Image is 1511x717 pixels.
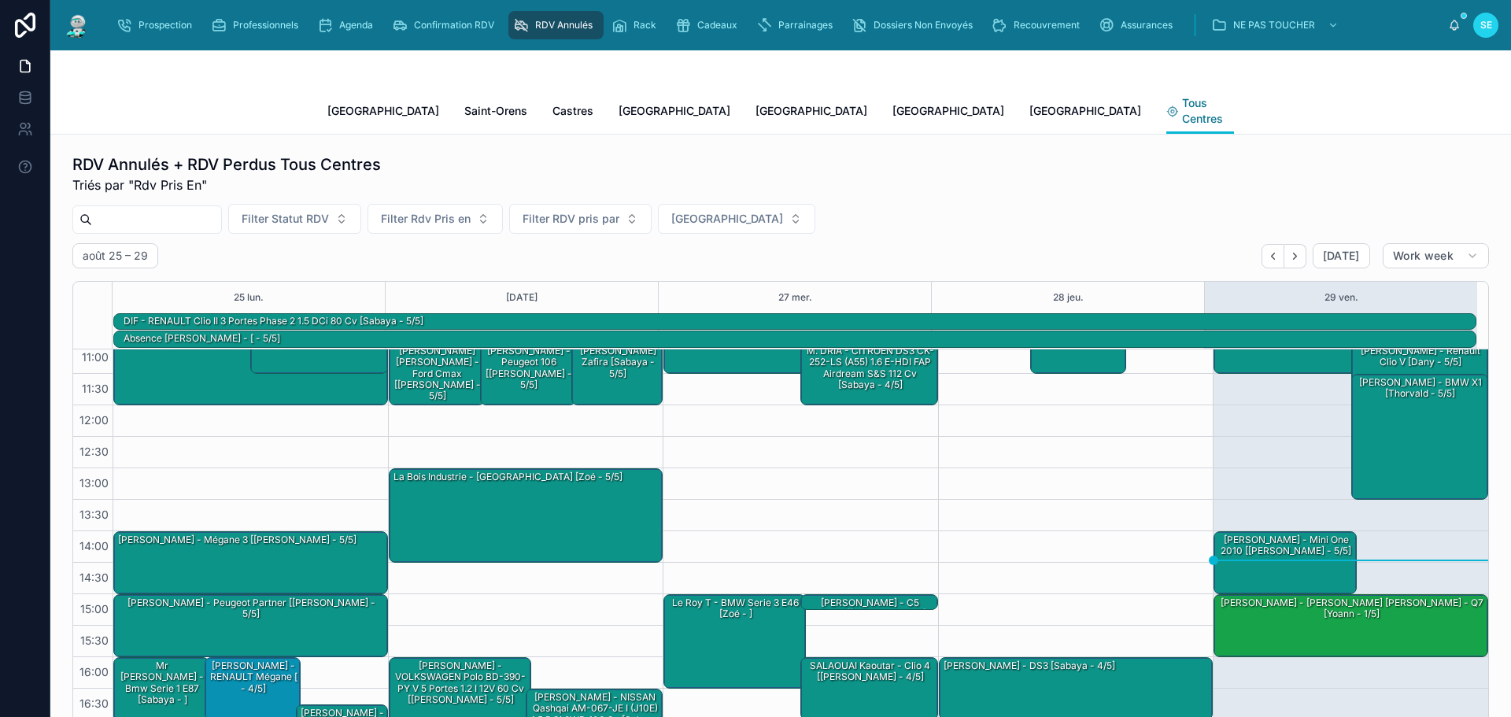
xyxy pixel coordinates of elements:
button: 25 lun. [234,282,264,313]
span: Dossiers Non Envoyés [874,19,973,31]
span: Confirmation RDV [414,19,494,31]
a: Confirmation RDV [387,11,505,39]
div: [PERSON_NAME] - Peugeot Partner [[PERSON_NAME] - 5/5] [114,595,387,656]
div: [PERSON_NAME] - mini one 2010 [[PERSON_NAME] - 5/5] [1217,533,1354,559]
span: 16:00 [76,665,113,678]
button: Back [1262,244,1284,268]
span: Filter Rdv Pris en [381,211,471,227]
span: Triés par "Rdv Pris En" [72,176,381,194]
div: SALAOUAI Kaoutar - Clio 4 [[PERSON_NAME] - 4/5] [804,659,936,685]
a: Castres [552,97,593,128]
a: [GEOGRAPHIC_DATA] [755,97,867,128]
span: [GEOGRAPHIC_DATA] [1029,103,1141,119]
span: Parrainages [778,19,833,31]
div: DURELLE MALLAURY - scenic 2 [Thorvald - 4/5] [114,312,387,405]
span: [GEOGRAPHIC_DATA] [619,103,730,119]
span: Recouvrement [1014,19,1080,31]
div: Le Roy T - BMW serie 3 E46 [Zoé - ] [667,596,804,622]
div: La bois industrie - [GEOGRAPHIC_DATA] [Zoé - 5/5] [392,470,624,484]
div: DIF - RENAULT Clio II 3 Portes Phase 2 1.5 dCi 80 cv [Sabaya - 5/5] [122,313,425,329]
div: Le Roy T - BMW serie 3 E46 [Zoé - ] [664,595,805,688]
div: [PERSON_NAME] [PERSON_NAME] - ford cmax [[PERSON_NAME] - 5/5] [392,344,483,404]
span: 13:30 [76,508,113,521]
div: [PERSON_NAME] - Peugeot Partner [[PERSON_NAME] - 5/5] [116,596,386,622]
div: 27 mer. [778,282,812,313]
h2: août 25 – 29 [83,248,148,264]
div: Absence [PERSON_NAME] - [ - 5/5] [122,331,282,346]
a: NE PAS TOUCHER [1206,11,1347,39]
div: [PERSON_NAME] [PERSON_NAME] - ford cmax [[PERSON_NAME] - 5/5] [390,343,484,405]
button: 28 jeu. [1053,282,1084,313]
span: 11:00 [78,350,113,364]
span: Filter Statut RDV [242,211,329,227]
span: [DATE] [1323,249,1360,263]
a: Rack [607,11,667,39]
div: [PERSON_NAME] - DS3 [Sabaya - 4/5] [942,659,1117,673]
button: [DATE] [506,282,538,313]
div: [PERSON_NAME] - BMW x1 [Thorvald - 5/5] [1352,375,1487,499]
button: Select Button [228,204,361,234]
div: [PERSON_NAME] - RENAULT Mégane [ - 4/5] [208,659,299,696]
div: [PERSON_NAME] - peugeot 106 [[PERSON_NAME] - 5/5] [483,344,574,393]
a: Prospection [112,11,203,39]
span: Professionnels [233,19,298,31]
span: Work week [1393,249,1454,263]
span: 15:30 [76,634,113,647]
button: [DATE] [1313,243,1370,268]
span: Cadeaux [697,19,737,31]
div: [PERSON_NAME] - mini one 2010 [[PERSON_NAME] - 5/5] [1214,532,1355,593]
span: Agenda [339,19,373,31]
div: Absence Kris - [ - 5/5] [122,331,282,346]
span: Castres [552,103,593,119]
span: 13:00 [76,476,113,490]
span: NE PAS TOUCHER [1233,19,1315,31]
span: [GEOGRAPHIC_DATA] [755,103,867,119]
span: Assurances [1121,19,1173,31]
button: Select Button [368,204,503,234]
span: 15:00 [76,602,113,615]
a: RDV Annulés [508,11,604,39]
div: [PERSON_NAME] Zafira [Sabaya - 5/5] [572,343,662,405]
span: SE [1480,19,1492,31]
span: 16:30 [76,697,113,710]
a: Assurances [1094,11,1184,39]
a: Parrainages [752,11,844,39]
div: [PERSON_NAME] - renault clio V [Dany - 5/5] [1354,344,1487,370]
a: Professionnels [206,11,309,39]
div: [PERSON_NAME] - Mégane 3 [[PERSON_NAME] - 5/5] [114,532,387,593]
span: [GEOGRAPHIC_DATA] [892,103,1004,119]
img: App logo [63,13,91,38]
span: [GEOGRAPHIC_DATA] [671,211,783,227]
div: [PERSON_NAME] - BMW x1 [Thorvald - 5/5] [1354,375,1487,401]
h1: RDV Annulés + RDV Perdus Tous Centres [72,153,381,176]
div: [PERSON_NAME] - Mégane 3 [[PERSON_NAME] - 5/5] [116,533,358,547]
span: [GEOGRAPHIC_DATA] [327,103,439,119]
span: 14:30 [76,571,113,584]
span: 12:00 [76,413,113,427]
span: Tous Centres [1182,95,1234,127]
button: Work week [1383,243,1489,268]
span: 11:30 [78,382,113,395]
a: Saint-Orens [464,97,527,128]
a: [GEOGRAPHIC_DATA] [619,97,730,128]
a: Agenda [312,11,384,39]
div: [PERSON_NAME] - C5 aircross [[PERSON_NAME] - 5/5] [801,595,937,611]
div: M. DRIA - CITROËN DS3 CK-252-LS (A55) 1.6 e-HDI FAP Airdream S&S 112 cv [Sabaya - 4/5] [801,343,937,405]
span: 14:00 [76,539,113,553]
a: [GEOGRAPHIC_DATA] [892,97,1004,128]
a: Dossiers Non Envoyés [847,11,984,39]
a: Cadeaux [671,11,748,39]
div: [PERSON_NAME] - [PERSON_NAME] [PERSON_NAME] - Q7 [Yoann - 1/5] [1214,595,1487,656]
span: Saint-Orens [464,103,527,119]
div: [PERSON_NAME] Zafira [Sabaya - 5/5] [574,344,661,381]
div: [PERSON_NAME] - peugeot 106 [[PERSON_NAME] - 5/5] [481,343,575,405]
div: La bois industrie - [GEOGRAPHIC_DATA] [Zoé - 5/5] [390,469,663,562]
button: 29 ven. [1324,282,1358,313]
div: [PERSON_NAME] - [PERSON_NAME] [PERSON_NAME] - Q7 [Yoann - 1/5] [1217,596,1487,622]
div: [PERSON_NAME] - renault clio V [Dany - 5/5] [1352,343,1487,405]
div: [PERSON_NAME] - C5 aircross [[PERSON_NAME] - 5/5] [804,596,936,633]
